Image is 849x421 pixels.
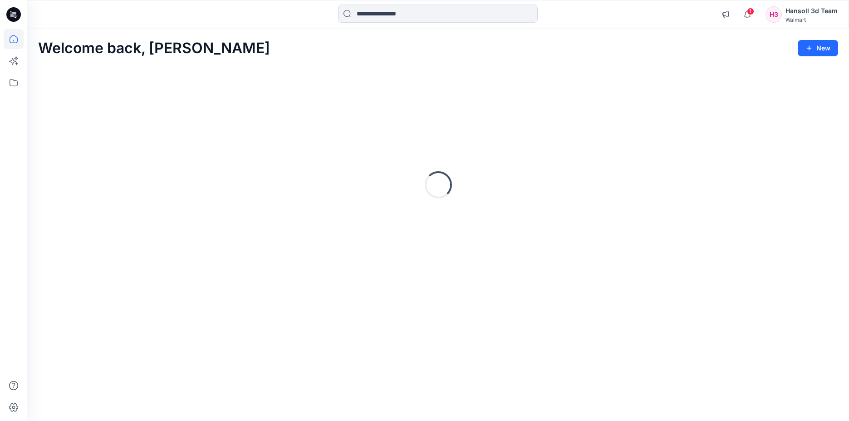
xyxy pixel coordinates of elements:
[785,16,838,23] div: Walmart
[766,6,782,23] div: H3
[798,40,838,56] button: New
[38,40,270,57] h2: Welcome back, [PERSON_NAME]
[785,5,838,16] div: Hansoll 3d Team
[747,8,754,15] span: 1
